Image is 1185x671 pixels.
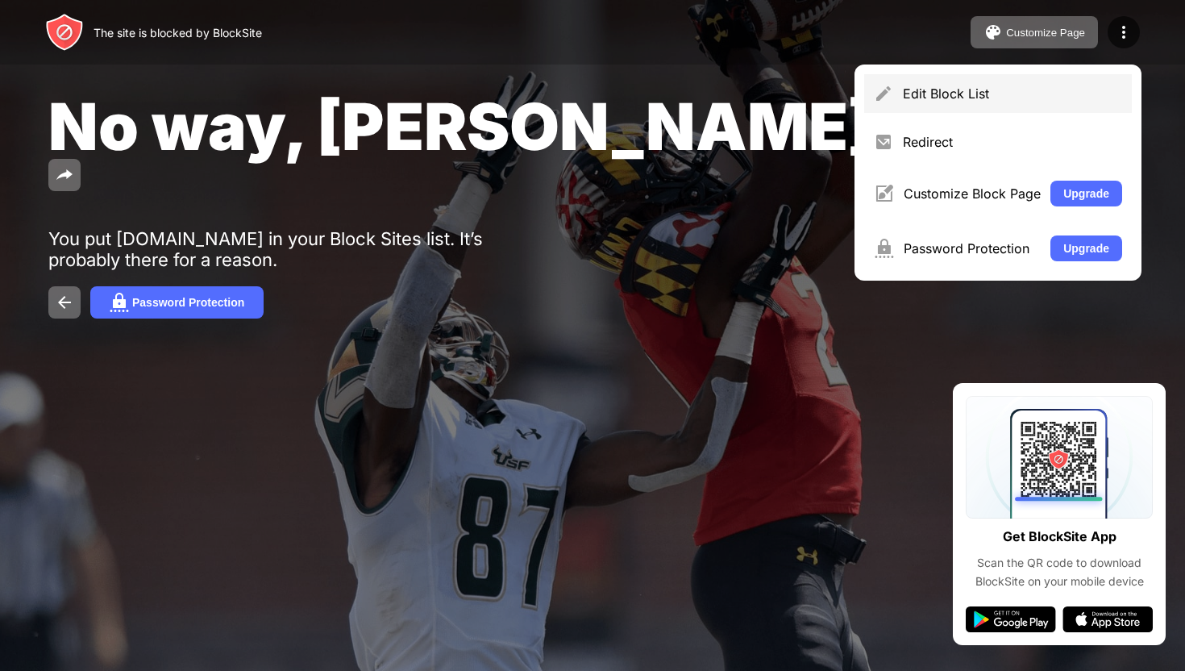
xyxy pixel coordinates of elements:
[90,286,264,319] button: Password Protection
[874,132,893,152] img: menu-redirect.svg
[874,84,893,103] img: menu-pencil.svg
[110,293,129,312] img: password.svg
[1062,606,1153,632] img: app-store.svg
[966,396,1153,519] img: qrcode.svg
[966,554,1153,590] div: Scan the QR code to download BlockSite on your mobile device
[874,184,894,203] img: menu-customize.svg
[48,228,547,270] div: You put [DOMAIN_NAME] in your Block Sites list. It’s probably there for a reason.
[1003,525,1116,548] div: Get BlockSite App
[903,85,1122,102] div: Edit Block List
[971,16,1098,48] button: Customize Page
[1114,23,1133,42] img: menu-icon.svg
[55,165,74,185] img: share.svg
[1050,235,1122,261] button: Upgrade
[48,87,897,165] span: No way, [PERSON_NAME].
[966,606,1056,632] img: google-play.svg
[132,296,244,309] div: Password Protection
[903,134,1122,150] div: Redirect
[55,293,74,312] img: back.svg
[45,13,84,52] img: header-logo.svg
[904,185,1041,202] div: Customize Block Page
[904,240,1041,256] div: Password Protection
[1050,181,1122,206] button: Upgrade
[874,239,894,258] img: menu-password.svg
[983,23,1003,42] img: pallet.svg
[94,26,262,40] div: The site is blocked by BlockSite
[1006,27,1085,39] div: Customize Page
